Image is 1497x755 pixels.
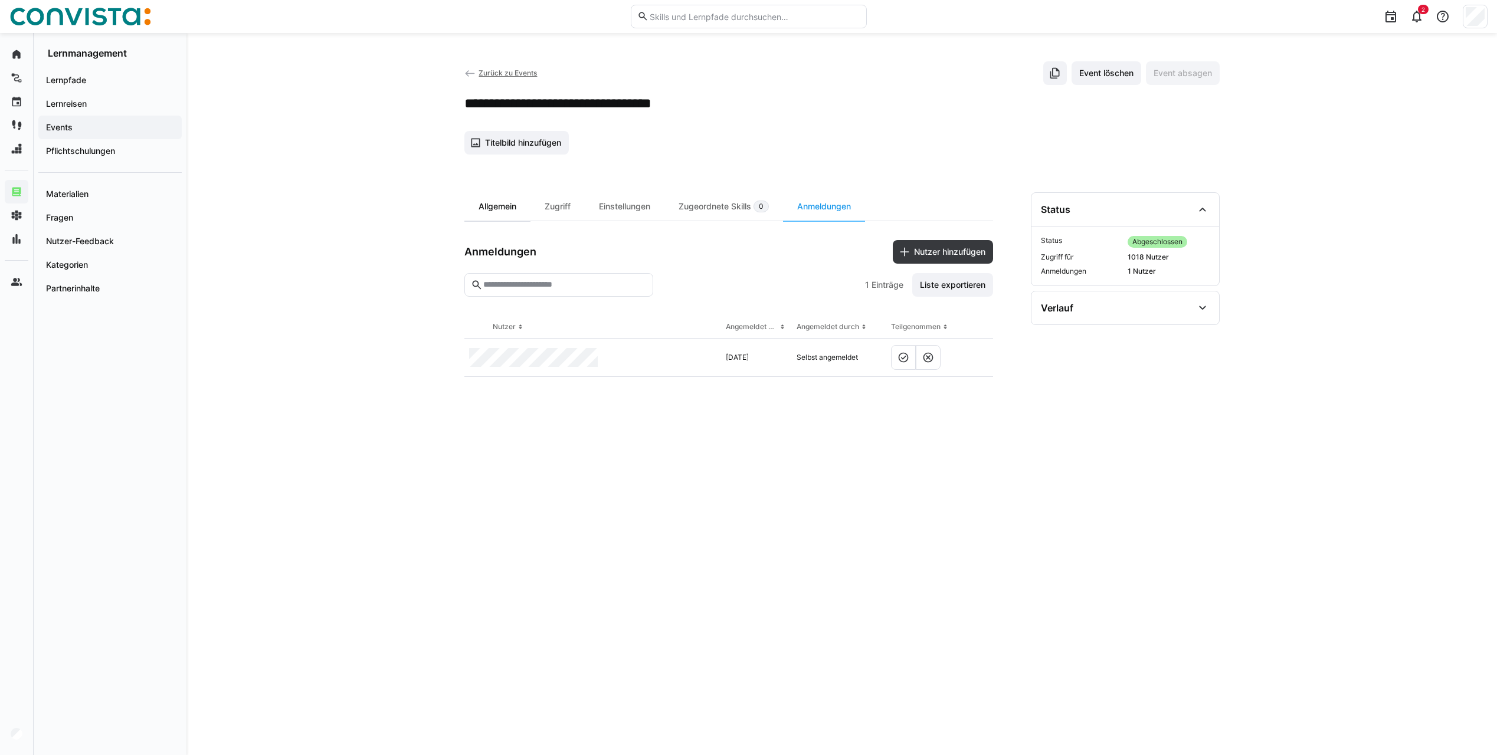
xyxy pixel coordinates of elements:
span: Liste exportieren [918,279,987,291]
button: Titelbild hinzufügen [464,131,569,155]
span: Event absagen [1152,67,1214,79]
span: [DATE] [726,353,749,362]
button: Event absagen [1146,61,1220,85]
span: Event löschen [1077,67,1135,79]
span: Abgeschlossen [1132,237,1182,247]
div: Zugriff [530,192,585,221]
div: Angemeldet durch [797,322,859,331]
div: Angemeldet am [726,322,778,331]
span: Zugriff für [1041,252,1123,262]
span: Nutzer hinzufügen [912,246,987,258]
button: Nutzer hinzufügen [893,240,993,264]
span: 2 [1421,6,1425,13]
div: Zugeordnete Skills [664,192,783,221]
a: Zurück zu Events [464,68,538,77]
div: Allgemein [464,192,530,221]
span: 1 [865,279,869,291]
h3: Anmeldungen [464,245,536,258]
div: Einstellungen [585,192,664,221]
div: Verlauf [1041,302,1073,314]
span: 1 Nutzer [1128,267,1210,276]
div: Anmeldungen [783,192,865,221]
span: Einträge [872,279,903,291]
div: Teilgenommen [891,322,941,331]
span: Selbst angemeldet [797,353,858,362]
span: 0 [759,202,764,211]
span: Zurück zu Events [479,68,537,77]
button: Event löschen [1072,61,1141,85]
span: 1018 Nutzer [1128,252,1210,262]
span: Status [1041,236,1123,248]
span: Titelbild hinzufügen [483,137,563,149]
div: Status [1041,203,1070,215]
span: Anmeldungen [1041,267,1123,276]
div: Nutzer [493,322,516,331]
button: Liste exportieren [912,273,993,297]
input: Skills und Lernpfade durchsuchen… [648,11,860,22]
